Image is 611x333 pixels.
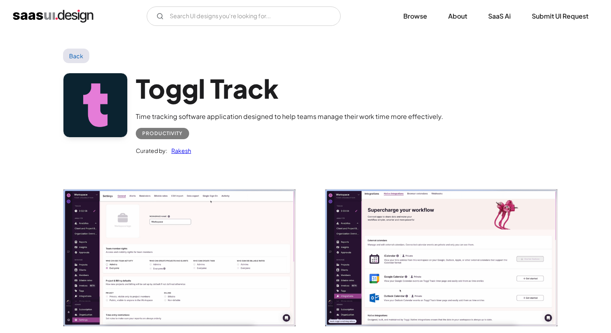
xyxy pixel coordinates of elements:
div: Curated by: [136,146,167,155]
div: Time tracking software application designed to help teams manage their work time more effectively. [136,112,443,121]
a: home [13,10,93,23]
a: SaaS Ai [478,7,520,25]
img: 667a5374946aabe375dbf5cf_integrations.png [325,189,557,326]
a: open lightbox [63,189,295,326]
a: About [438,7,477,25]
div: Productivity [142,129,183,138]
a: Submit UI Request [522,7,598,25]
input: Search UI designs you're looking for... [147,6,341,26]
form: Email Form [147,6,341,26]
a: Rakesh [167,146,191,155]
img: 667a537406e3891bdbf8fbbe_general%20settings.png [63,189,295,326]
a: Browse [394,7,437,25]
h1: Toggl Track [136,73,443,104]
a: Back [63,49,89,63]
a: open lightbox [325,189,557,326]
